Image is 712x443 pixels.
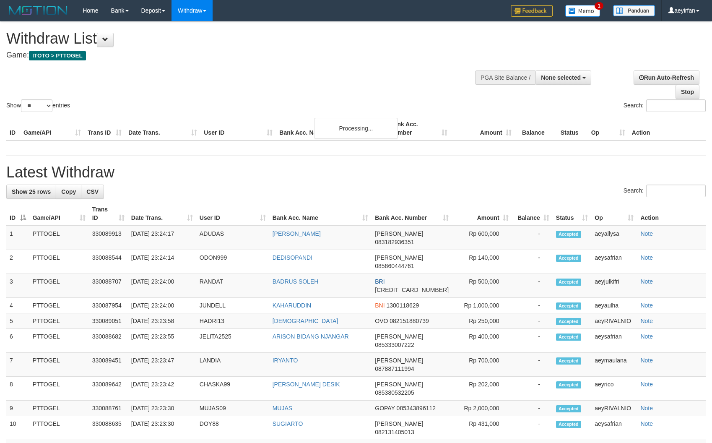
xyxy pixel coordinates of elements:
span: Copy 085343896112 to clipboard [397,405,436,412]
th: Balance: activate to sort column ascending [512,202,553,226]
td: 330089913 [89,226,128,250]
input: Search: [646,99,706,112]
td: aeyRIVALNIO [591,313,637,329]
td: - [512,353,553,377]
td: 330087954 [89,298,128,313]
a: Note [640,405,653,412]
span: Accepted [556,318,581,325]
td: 330088635 [89,416,128,440]
label: Show entries [6,99,70,112]
td: aeyaulha [591,298,637,313]
td: PTTOGEL [29,226,89,250]
td: [DATE] 23:23:47 [128,353,196,377]
a: MUJAS [273,405,292,412]
select: Showentries [21,99,52,112]
span: CSV [86,188,99,195]
td: Rp 400,000 [452,329,512,353]
td: [DATE] 23:24:17 [128,226,196,250]
td: Rp 1,000,000 [452,298,512,313]
td: Rp 500,000 [452,274,512,298]
td: - [512,274,553,298]
td: 330088761 [89,401,128,416]
span: Copy 083182936351 to clipboard [375,239,414,245]
td: - [512,416,553,440]
a: Note [640,278,653,285]
th: Bank Acc. Number [386,117,450,141]
td: JUNDELL [196,298,269,313]
td: 330088544 [89,250,128,274]
span: [PERSON_NAME] [375,333,423,340]
span: Accepted [556,231,581,238]
span: Show 25 rows [12,188,51,195]
th: Game/API: activate to sort column ascending [29,202,89,226]
span: Accepted [556,279,581,286]
th: ID: activate to sort column descending [6,202,29,226]
td: PTTOGEL [29,416,89,440]
td: PTTOGEL [29,313,89,329]
td: 1 [6,226,29,250]
td: PTTOGEL [29,298,89,313]
th: Bank Acc. Number: activate to sort column ascending [372,202,452,226]
th: ID [6,117,20,141]
td: Rp 600,000 [452,226,512,250]
td: 330089051 [89,313,128,329]
span: GOPAY [375,405,395,412]
th: Bank Acc. Name [276,117,386,141]
a: DEDISOPANDI [273,254,312,261]
td: aeysafrian [591,250,637,274]
a: Note [640,381,653,388]
span: [PERSON_NAME] [375,381,423,388]
h4: Game: [6,51,466,60]
span: Copy 648001009420536 to clipboard [375,287,449,293]
th: Action [629,117,706,141]
td: 3 [6,274,29,298]
a: Show 25 rows [6,185,56,199]
a: Note [640,420,653,427]
span: 1 [595,2,603,10]
td: DOY88 [196,416,269,440]
td: - [512,250,553,274]
td: - [512,313,553,329]
td: PTTOGEL [29,250,89,274]
span: [PERSON_NAME] [375,254,423,261]
td: 7 [6,353,29,377]
a: Run Auto-Refresh [634,70,699,85]
td: aeyallysa [591,226,637,250]
span: BRI [375,278,385,285]
td: Rp 700,000 [452,353,512,377]
a: ARISON BIDANG NJANGAR [273,333,349,340]
div: Processing... [314,118,398,139]
span: Copy 082131405013 to clipboard [375,429,414,435]
th: Trans ID [84,117,125,141]
td: - [512,401,553,416]
th: Op [588,117,629,141]
span: Accepted [556,255,581,262]
th: Date Trans.: activate to sort column ascending [128,202,196,226]
th: Balance [515,117,557,141]
a: Copy [56,185,81,199]
img: panduan.png [613,5,655,16]
td: [DATE] 23:23:58 [128,313,196,329]
span: None selected [541,74,581,81]
td: [DATE] 23:23:30 [128,416,196,440]
td: Rp 140,000 [452,250,512,274]
span: [PERSON_NAME] [375,230,423,237]
td: MUJAS09 [196,401,269,416]
td: - [512,226,553,250]
td: PTTOGEL [29,329,89,353]
td: PTTOGEL [29,353,89,377]
td: [DATE] 23:24:14 [128,250,196,274]
img: MOTION_logo.png [6,4,70,17]
span: Accepted [556,381,581,388]
input: Search: [646,185,706,197]
td: 9 [6,401,29,416]
a: BADRUS SOLEH [273,278,319,285]
th: Amount: activate to sort column ascending [452,202,512,226]
img: Feedback.jpg [511,5,553,17]
th: Date Trans. [125,117,200,141]
td: - [512,298,553,313]
td: [DATE] 23:24:00 [128,298,196,313]
th: Amount [451,117,515,141]
td: aeysafrian [591,416,637,440]
td: aeyrico [591,377,637,401]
